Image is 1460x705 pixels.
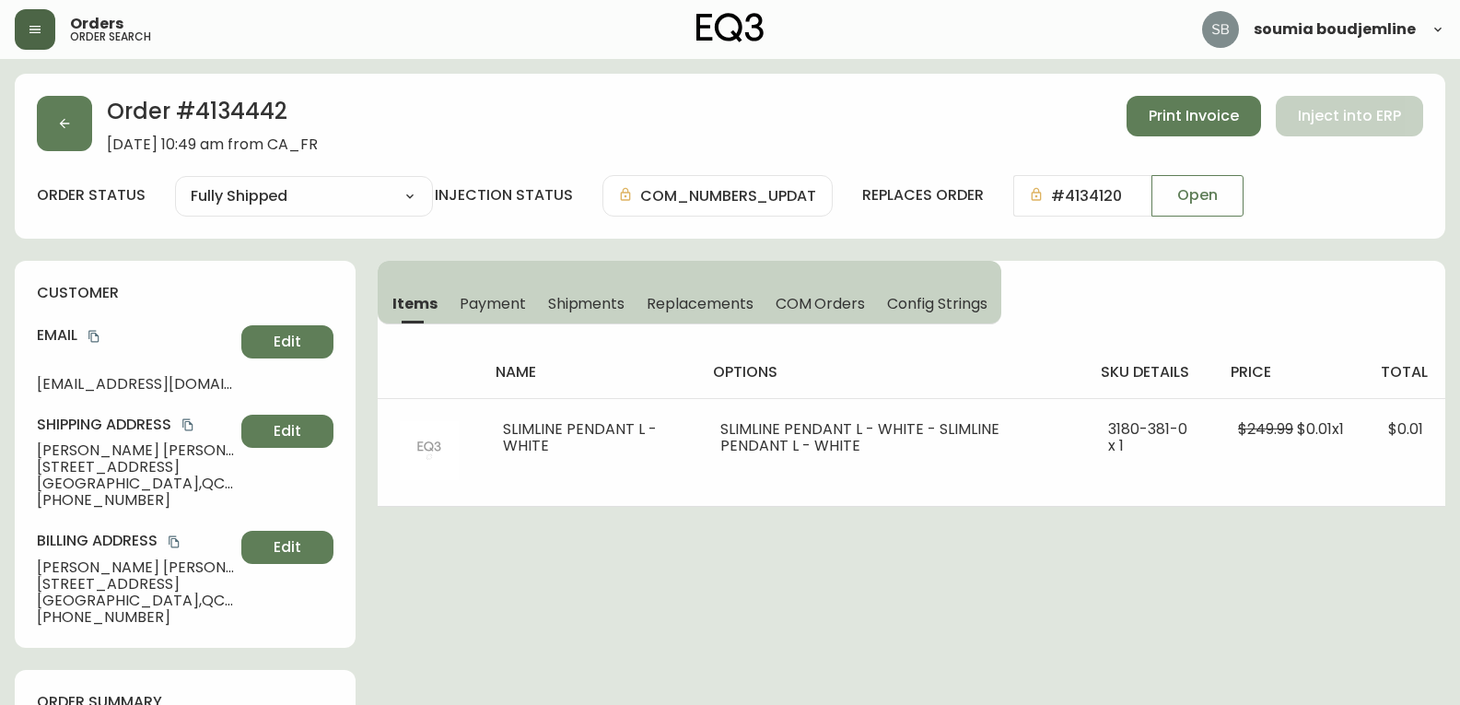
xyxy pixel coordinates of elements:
[1127,96,1261,136] button: Print Invoice
[1254,22,1416,37] span: soumia boudjemline
[1202,11,1239,48] img: 83621bfd3c61cadf98040c636303d86a
[460,294,526,313] span: Payment
[165,533,183,551] button: copy
[70,31,151,42] h5: order search
[85,327,103,346] button: copy
[435,185,573,206] h4: injection status
[241,325,333,358] button: Edit
[37,283,333,303] h4: customer
[548,294,625,313] span: Shipments
[37,576,234,593] span: [STREET_ADDRESS]
[1297,418,1344,440] span: $0.01 x 1
[241,531,333,564] button: Edit
[241,415,333,448] button: Edit
[107,96,318,136] h2: Order # 4134442
[887,294,987,313] span: Config Strings
[713,362,1071,382] h4: options
[496,362,683,382] h4: name
[647,294,753,313] span: Replacements
[37,459,234,476] span: [STREET_ADDRESS]
[37,415,234,435] h4: Shipping Address
[720,421,1064,454] li: SLIMLINE PENDANT L - WHITE - SLIMLINE PENDANT L - WHITE
[37,492,234,509] span: [PHONE_NUMBER]
[1388,418,1423,440] span: $0.01
[776,294,866,313] span: COM Orders
[274,332,301,352] span: Edit
[37,593,234,609] span: [GEOGRAPHIC_DATA] , QC , G1W 4N8 , CA
[696,13,765,42] img: logo
[37,609,234,626] span: [PHONE_NUMBER]
[503,418,657,456] span: SLIMLINE PENDANT L - WHITE
[107,136,318,153] span: [DATE] 10:49 am from CA_FR
[862,185,984,206] h4: replaces order
[1151,175,1244,217] button: Open
[1381,362,1431,382] h4: total
[37,559,234,576] span: [PERSON_NAME] [PERSON_NAME]
[400,421,459,480] img: 404Image.svg
[1101,362,1201,382] h4: sku details
[70,17,123,31] span: Orders
[37,185,146,206] label: order status
[1149,106,1239,126] span: Print Invoice
[1108,418,1187,456] span: 3180-381-0 x 1
[37,325,234,346] h4: Email
[37,442,234,459] span: [PERSON_NAME] [PERSON_NAME]
[1177,185,1218,206] span: Open
[37,376,234,393] span: [EMAIL_ADDRESS][DOMAIN_NAME]
[274,537,301,558] span: Edit
[1231,362,1351,382] h4: price
[1238,418,1293,440] span: $249.99
[179,416,197,434] button: copy
[37,476,234,492] span: [GEOGRAPHIC_DATA] , QC , G1W 4N8 , CA
[392,294,438,313] span: Items
[274,421,301,441] span: Edit
[37,531,234,551] h4: Billing Address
